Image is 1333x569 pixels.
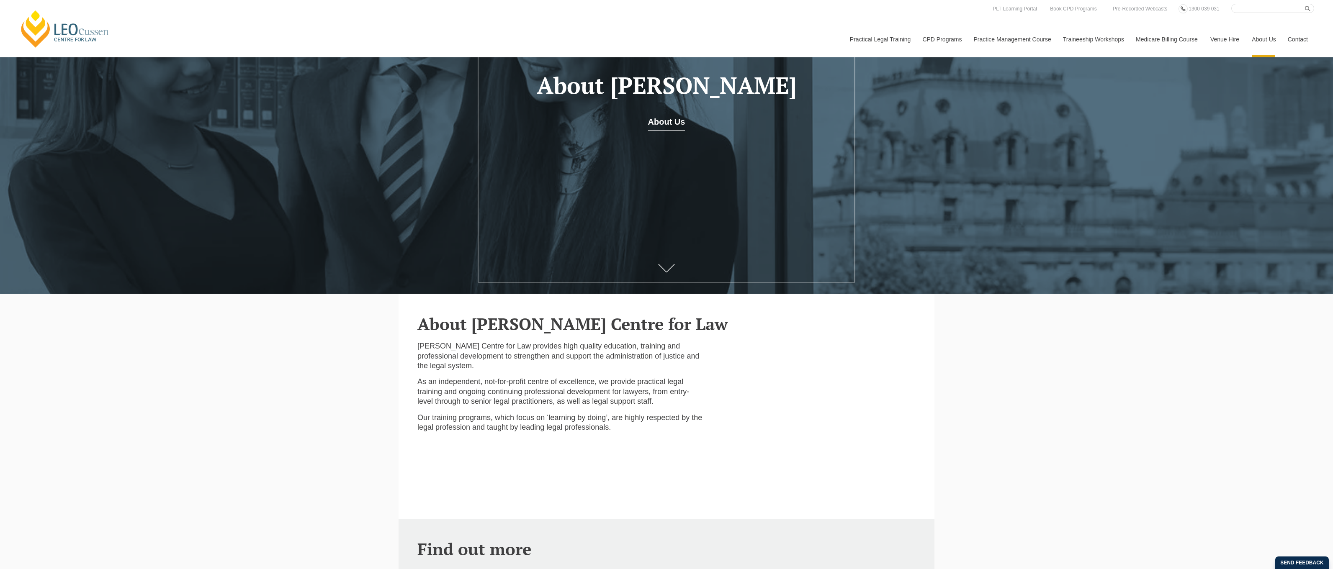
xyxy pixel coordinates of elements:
[991,4,1039,13] a: PLT Learning Portal
[968,21,1057,57] a: Practice Management Course
[1048,4,1099,13] a: Book CPD Programs
[7,3,32,28] button: Open LiveChat chat widget
[417,315,916,333] h2: About [PERSON_NAME] Centre for Law
[1186,4,1221,13] a: 1300 039 031
[1130,21,1204,57] a: Medicare Billing Course
[19,9,111,49] a: [PERSON_NAME] Centre for Law
[417,540,916,558] h2: Find out more
[648,114,685,131] a: About Us
[1204,21,1246,57] a: Venue Hire
[507,73,826,98] h1: About [PERSON_NAME]
[844,21,916,57] a: Practical Legal Training
[417,377,703,406] p: As an independent, not-for-profit centre of excellence, we provide practical legal training and o...
[916,21,967,57] a: CPD Programs
[1189,6,1219,12] span: 1300 039 031
[1111,4,1170,13] a: Pre-Recorded Webcasts
[1282,21,1314,57] a: Contact
[1057,21,1130,57] a: Traineeship Workshops
[417,341,703,371] p: [PERSON_NAME] Centre for Law provides high quality education, training and professional developme...
[1246,21,1282,57] a: About Us
[417,413,703,433] p: Our training programs, which focus on ‘learning by doing’, are highly respected by the legal prof...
